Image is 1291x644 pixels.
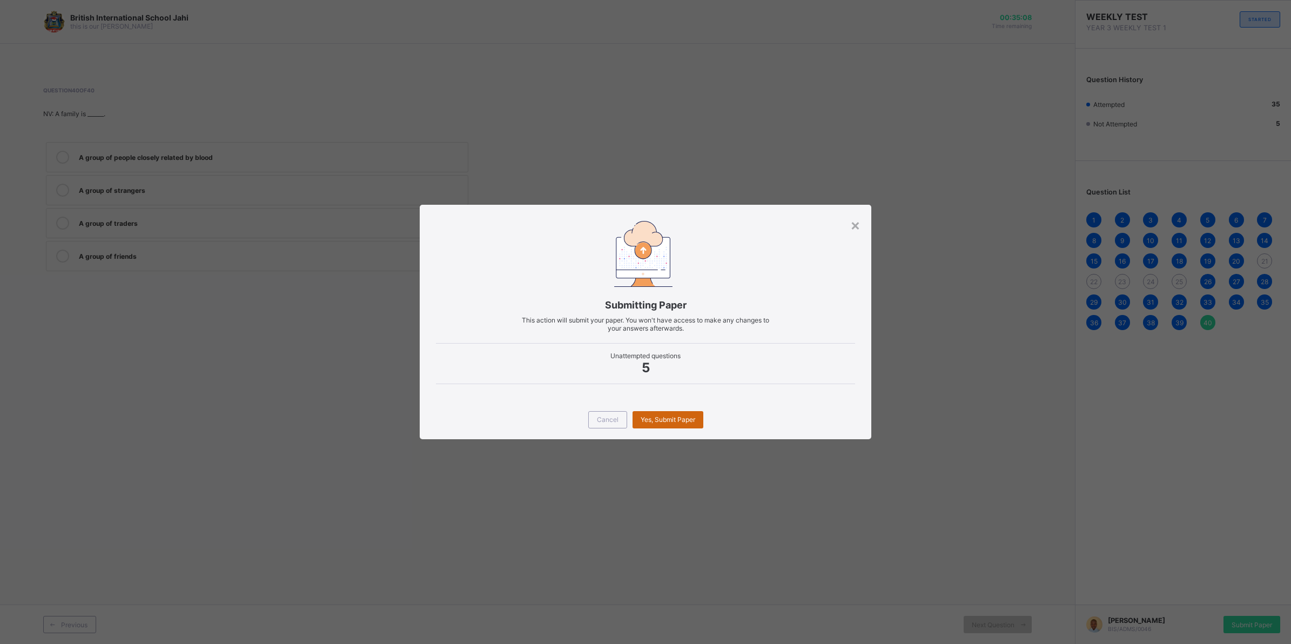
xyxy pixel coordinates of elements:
[436,360,856,375] span: 5
[597,415,618,424] span: Cancel
[436,352,856,360] span: Unattempted questions
[641,415,695,424] span: Yes, Submit Paper
[436,299,856,311] span: Submitting Paper
[522,316,769,332] span: This action will submit your paper. You won't have access to make any changes to your answers aft...
[614,221,673,286] img: submitting-paper.7509aad6ec86be490e328e6d2a33d40a.svg
[850,216,860,234] div: ×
